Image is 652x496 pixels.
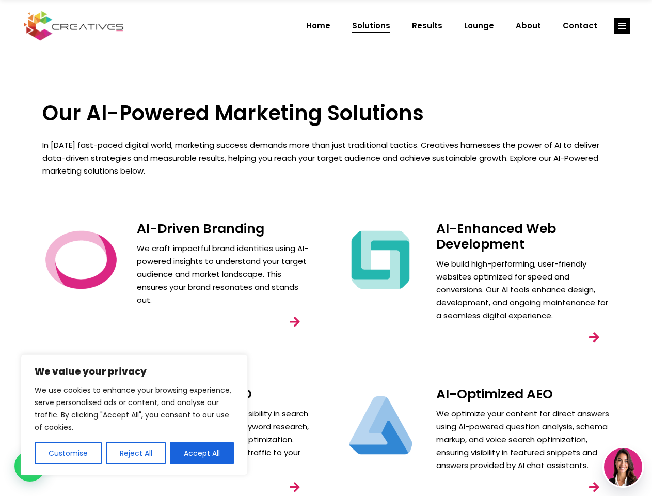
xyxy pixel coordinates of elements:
a: About [505,12,552,39]
button: Customise [35,442,102,464]
a: Contact [552,12,608,39]
img: agent [604,448,642,486]
a: Results [401,12,453,39]
span: About [516,12,541,39]
h3: Our AI-Powered Marketing Solutions [42,101,610,126]
span: Lounge [464,12,494,39]
p: We use cookies to enhance your browsing experience, serve personalised ads or content, and analys... [35,384,234,433]
a: AI-Optimized AEO [436,385,553,403]
p: We value your privacy [35,365,234,378]
span: Contact [563,12,597,39]
a: AI-Enhanced Web Development [436,220,556,253]
span: Solutions [352,12,390,39]
img: Creatives | Solutions [342,386,419,464]
p: We craft impactful brand identities using AI-powered insights to understand your target audience ... [137,242,311,306]
img: Creatives | Solutions [42,221,120,299]
a: Lounge [453,12,505,39]
span: Results [412,12,442,39]
a: link [280,307,309,336]
img: Creatives [22,10,126,42]
a: Solutions [341,12,401,39]
div: WhatsApp contact [14,451,45,482]
button: Accept All [170,442,234,464]
a: AI-Driven Branding [137,220,264,238]
p: We build high-performing, user-friendly websites optimized for speed and conversions. Our AI tool... [436,257,610,322]
span: Home [306,12,330,39]
div: We value your privacy [21,354,248,475]
a: link [580,323,609,352]
img: Creatives | Solutions [342,221,419,299]
a: Home [295,12,341,39]
p: We optimize your content for direct answers using AI-powered question analysis, schema markup, an... [436,407,610,472]
button: Reject All [106,442,166,464]
a: link [614,18,630,34]
p: In [DATE] fast-paced digital world, marketing success demands more than just traditional tactics.... [42,138,610,177]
